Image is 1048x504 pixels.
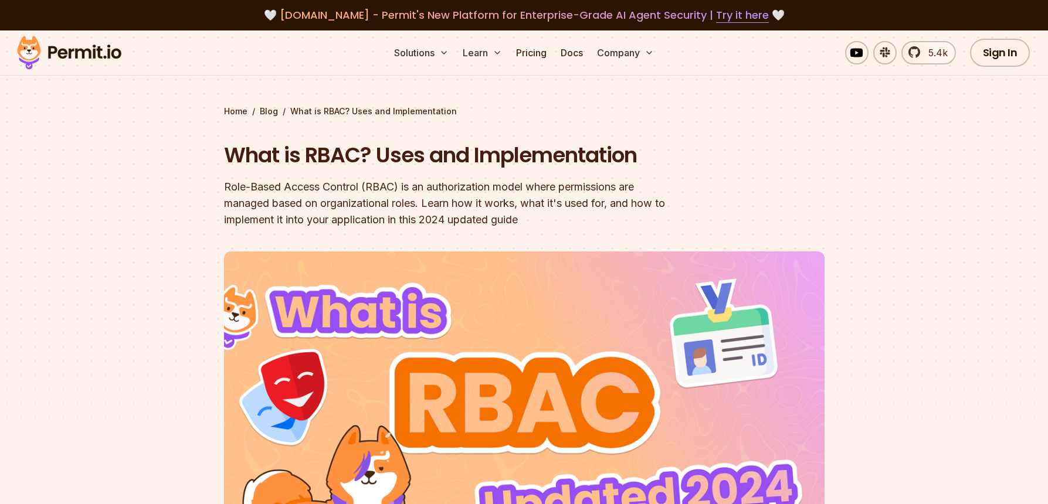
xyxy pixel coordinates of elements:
div: 🤍 🤍 [28,7,1020,23]
a: Blog [260,105,278,117]
button: Solutions [389,41,453,64]
a: Home [224,105,247,117]
span: 5.4k [921,46,948,60]
a: Docs [556,41,588,64]
a: Sign In [970,39,1030,67]
h1: What is RBAC? Uses and Implementation [224,141,674,170]
span: [DOMAIN_NAME] - Permit's New Platform for Enterprise-Grade AI Agent Security | [280,8,769,22]
button: Company [592,41,659,64]
div: Role-Based Access Control (RBAC) is an authorization model where permissions are managed based on... [224,179,674,228]
img: Permit logo [12,33,127,73]
a: Try it here [716,8,769,23]
a: Pricing [511,41,551,64]
a: 5.4k [901,41,956,64]
button: Learn [458,41,507,64]
div: / / [224,105,825,117]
